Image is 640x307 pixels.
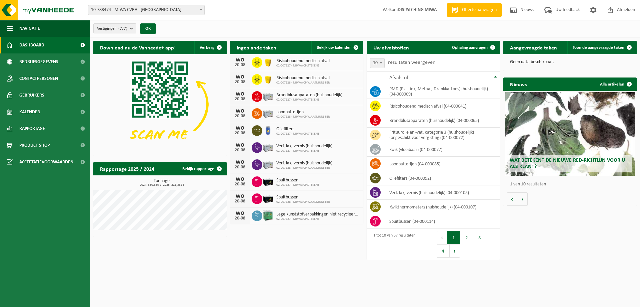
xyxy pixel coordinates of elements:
td: brandblusapparaten (huishoudelijk) (04-000065) [384,113,500,128]
td: kwikthermometers (huishoudelijk) (04-000107) [384,200,500,214]
span: Verberg [200,45,214,50]
span: Afvalstof [389,75,408,81]
div: 20-08 [233,131,247,136]
span: 10 [370,58,385,68]
span: 02-007827 - MIWA/CP STEKENE [276,149,332,153]
span: Contactpersonen [19,70,58,87]
button: Vestigingen(7/7) [93,23,136,33]
button: 4 [437,244,450,258]
span: 02-007827 - MIWA/CP STEKENE [276,183,319,187]
button: 1 [447,231,460,244]
span: Wat betekent de nieuwe RED-richtlijn voor u als klant? [510,158,625,169]
div: 20-08 [233,216,247,221]
h3: Tonnage [97,179,227,187]
span: Bekijk uw kalender [317,45,351,50]
h2: Download nu de Vanheede+ app! [93,41,182,54]
button: Verberg [194,41,226,54]
td: verf, lak, vernis (huishoudelijk) (04-000105) [384,185,500,200]
div: WO [233,57,247,63]
div: 20-08 [233,182,247,187]
div: 1 tot 10 van 37 resultaten [370,230,415,258]
span: Dashboard [19,37,44,53]
span: Risicohoudend medisch afval [276,58,330,64]
td: spuitbussen (04-000114) [384,214,500,228]
h2: Ingeplande taken [230,41,283,54]
td: oliefilters (04-000092) [384,171,500,185]
img: PB-HB-1400-HPE-GN-11 [262,209,274,221]
span: Risicohoudend medisch afval [276,75,330,81]
img: PB-LB-0680-HPE-GY-11 [262,107,274,119]
span: Bedrijfsgegevens [19,53,58,70]
a: Alle artikelen [595,78,636,91]
span: Navigatie [19,20,40,37]
div: 20-08 [233,114,247,119]
div: 20-08 [233,148,247,153]
span: Lege kunststofverpakkingen niet recycleerbaar [276,212,360,217]
span: Verf, lak, vernis (huishoudelijk) [276,161,332,166]
div: 20-08 [233,97,247,102]
a: Wat betekent de nieuwe RED-richtlijn voor u als klant? [505,92,635,176]
span: Ophaling aanvragen [452,45,488,50]
img: PB-LB-0680-HPE-BK-11 [262,192,274,204]
button: 3 [473,231,486,244]
span: Rapportage [19,120,45,137]
span: Gebruikers [19,87,44,104]
h2: Aangevraagde taken [503,41,564,54]
span: Kalender [19,104,40,120]
span: Offerte aanvragen [460,7,498,13]
count: (7/7) [118,26,127,31]
span: Loodbatterijen [276,110,330,115]
div: WO [233,143,247,148]
div: 20-08 [233,165,247,170]
div: 20-08 [233,63,247,67]
h2: Nieuws [503,78,533,91]
img: LP-SB-00050-HPE-22 [262,73,274,85]
div: WO [233,109,247,114]
div: 20-08 [233,80,247,85]
img: PB-LB-0680-HPE-GY-11 [262,141,274,153]
span: 02-007827 - MIWA/CP STEKENE [276,98,342,102]
button: OK [140,23,156,34]
button: 2 [460,231,473,244]
span: 10-783474 - MIWA CVBA - SINT-NIKLAAS [88,5,205,15]
span: 02-007827 - MIWA/CP STEKENE [276,132,319,136]
span: Verf, lak, vernis (huishoudelijk) [276,144,332,149]
a: Toon de aangevraagde taken [567,41,636,54]
span: Product Shop [19,137,50,154]
span: Spuitbussen [276,195,330,200]
span: Toon de aangevraagde taken [573,45,624,50]
span: 02-007828 - MIWA/CP WAASMUNSTER [276,81,330,85]
td: loodbatterijen (04-000085) [384,157,500,171]
td: risicohoudend medisch afval (04-000041) [384,99,500,113]
p: 1 van 10 resultaten [510,182,633,187]
p: Geen data beschikbaar. [510,60,630,64]
a: Bekijk uw kalender [311,41,363,54]
span: Spuitbussen [276,178,319,183]
span: Brandblusapparaten (huishoudelijk) [276,93,342,98]
span: 02-007828 - MIWA/CP WAASMUNSTER [276,200,330,204]
button: Previous [437,231,447,244]
a: Bekijk rapportage [177,162,226,175]
div: WO [233,211,247,216]
div: WO [233,177,247,182]
img: LP-SB-00050-HPE-22 [262,56,274,67]
div: WO [233,194,247,199]
img: PB-LB-0680-HPE-GY-11 [262,158,274,170]
button: Volgende [517,192,528,206]
span: 2024: 350,359 t - 2025: 211,338 t [97,183,227,187]
img: PB-OT-0120-HPE-00-02 [262,124,274,136]
label: resultaten weergeven [388,60,435,65]
a: Offerte aanvragen [447,3,502,17]
span: 02-007827 - MIWA/CP STEKENE [276,217,360,221]
img: PB-LB-0680-HPE-GY-11 [262,90,274,102]
span: 10-783474 - MIWA CVBA - SINT-NIKLAAS [88,5,204,15]
td: frituurolie en -vet, categorie 3 (huishoudelijk) (ongeschikt voor vergisting) (04-000072) [384,128,500,142]
h2: Rapportage 2025 / 2024 [93,162,161,175]
a: Ophaling aanvragen [447,41,499,54]
div: WO [233,74,247,80]
span: Vestigingen [97,24,127,34]
div: 20-08 [233,199,247,204]
div: WO [233,126,247,131]
img: PB-LB-0680-HPE-BK-11 [262,175,274,187]
div: WO [233,160,247,165]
